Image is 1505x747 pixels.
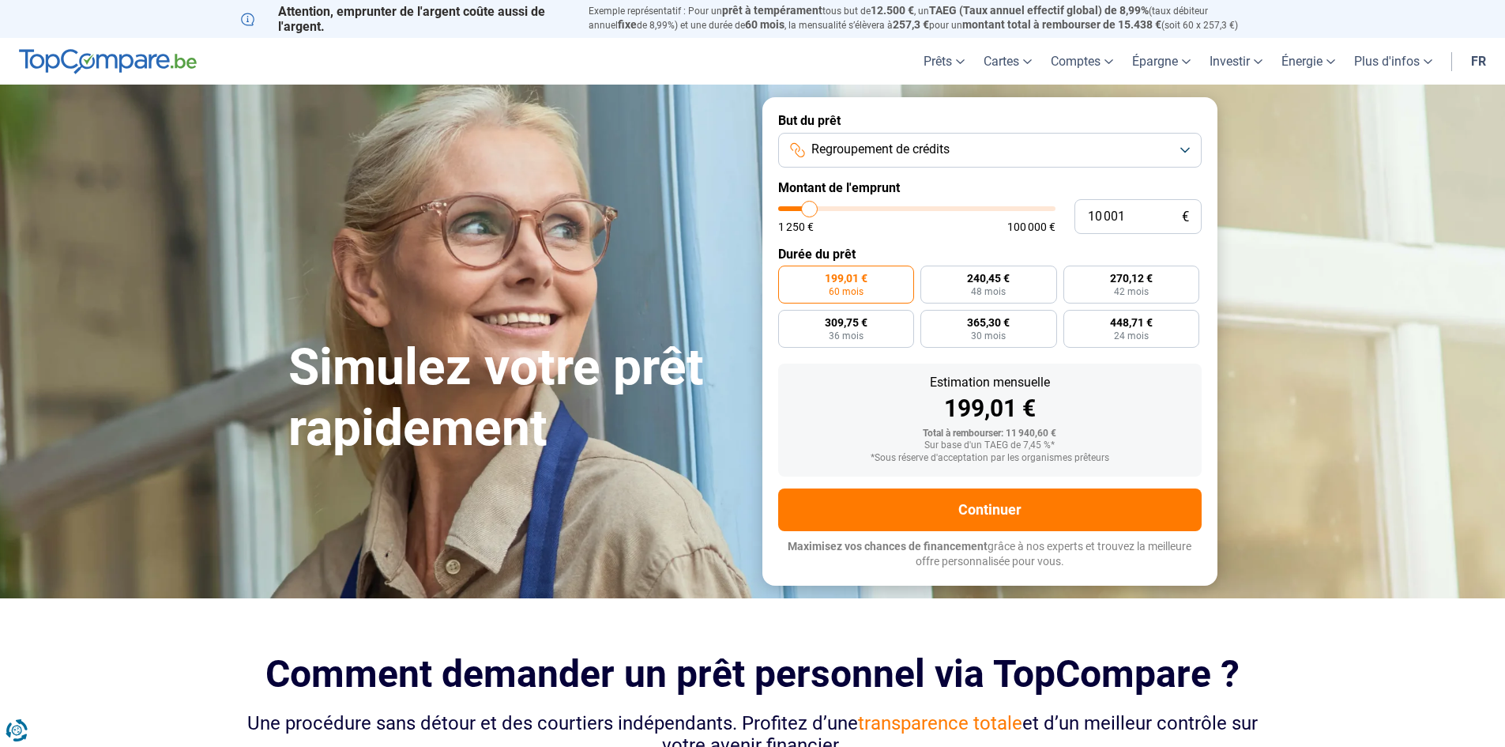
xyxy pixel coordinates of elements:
[811,141,950,158] span: Regroupement de crédits
[241,652,1265,696] h2: Comment demander un prêt personnel via TopCompare ?
[1041,38,1123,85] a: Comptes
[829,331,863,341] span: 36 mois
[241,4,570,34] p: Attention, emprunter de l'argent coûte aussi de l'argent.
[791,376,1189,389] div: Estimation mensuelle
[825,317,867,328] span: 309,75 €
[1123,38,1200,85] a: Épargne
[893,18,929,31] span: 257,3 €
[967,317,1010,328] span: 365,30 €
[778,180,1202,195] label: Montant de l'emprunt
[971,331,1006,341] span: 30 mois
[589,4,1265,32] p: Exemple représentatif : Pour un tous but de , un (taux débiteur annuel de 8,99%) et une durée de ...
[778,113,1202,128] label: But du prêt
[825,273,867,284] span: 199,01 €
[967,273,1010,284] span: 240,45 €
[914,38,974,85] a: Prêts
[1200,38,1272,85] a: Investir
[871,4,914,17] span: 12.500 €
[1114,287,1149,296] span: 42 mois
[778,221,814,232] span: 1 250 €
[929,4,1149,17] span: TAEG (Taux annuel effectif global) de 8,99%
[791,397,1189,421] div: 199,01 €
[791,453,1189,464] div: *Sous réserve d'acceptation par les organismes prêteurs
[745,18,784,31] span: 60 mois
[778,539,1202,570] p: grâce à nos experts et trouvez la meilleure offre personnalisée pour vous.
[858,712,1022,734] span: transparence totale
[971,287,1006,296] span: 48 mois
[778,247,1202,262] label: Durée du prêt
[722,4,822,17] span: prêt à tempérament
[1272,38,1345,85] a: Énergie
[19,49,197,74] img: TopCompare
[1345,38,1442,85] a: Plus d'infos
[962,18,1161,31] span: montant total à rembourser de 15.438 €
[778,489,1202,531] button: Continuer
[288,338,743,459] h1: Simulez votre prêt rapidement
[1110,273,1153,284] span: 270,12 €
[1114,331,1149,341] span: 24 mois
[778,133,1202,168] button: Regroupement de crédits
[1110,317,1153,328] span: 448,71 €
[791,440,1189,451] div: Sur base d'un TAEG de 7,45 %*
[788,540,988,553] span: Maximisez vos chances de financement
[1462,38,1496,85] a: fr
[1007,221,1055,232] span: 100 000 €
[829,287,863,296] span: 60 mois
[974,38,1041,85] a: Cartes
[791,428,1189,440] div: Total à rembourser: 11 940,60 €
[1182,210,1189,224] span: €
[618,18,637,31] span: fixe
